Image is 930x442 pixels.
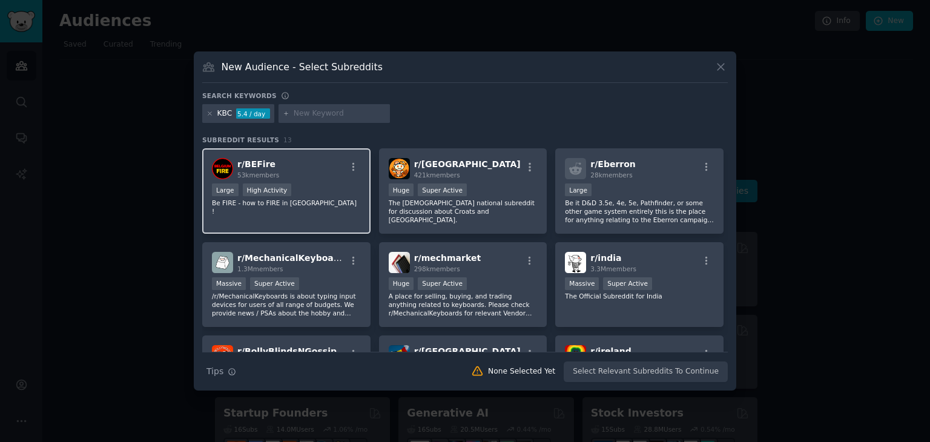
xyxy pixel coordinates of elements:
[202,361,240,382] button: Tips
[237,346,337,356] span: r/ BollyBlindsNGossip
[590,159,636,169] span: r/ Eberron
[389,199,538,224] p: The [DEMOGRAPHIC_DATA] national subreddit for discussion about Croats and [GEOGRAPHIC_DATA].
[202,91,277,100] h3: Search keywords
[414,265,460,272] span: 298k members
[565,183,592,196] div: Large
[389,183,414,196] div: Huge
[212,183,239,196] div: Large
[202,136,279,144] span: Subreddit Results
[590,346,631,356] span: r/ ireland
[590,253,621,263] span: r/ india
[212,345,233,366] img: BollyBlindsNGossip
[590,265,636,272] span: 3.3M members
[414,253,481,263] span: r/ mechmarket
[488,366,555,377] div: None Selected Yet
[565,345,586,366] img: ireland
[283,136,292,143] span: 13
[414,346,521,356] span: r/ [GEOGRAPHIC_DATA]
[237,253,349,263] span: r/ MechanicalKeyboards
[418,277,467,290] div: Super Active
[565,277,599,290] div: Massive
[389,277,414,290] div: Huge
[217,108,232,119] div: KBC
[565,252,586,273] img: india
[237,171,279,179] span: 53k members
[212,277,246,290] div: Massive
[294,108,386,119] input: New Keyword
[389,158,410,179] img: croatia
[250,277,299,290] div: Super Active
[237,159,275,169] span: r/ BEFire
[418,183,467,196] div: Super Active
[206,365,223,378] span: Tips
[389,345,410,366] img: belgium
[236,108,270,119] div: 5.4 / day
[222,61,383,73] h3: New Audience - Select Subreddits
[389,252,410,273] img: mechmarket
[414,159,521,169] span: r/ [GEOGRAPHIC_DATA]
[243,183,292,196] div: High Activity
[565,199,714,224] p: Be it D&D 3.5e, 4e, 5e, Pathfinder, or some other game system entirely this is the place for anyt...
[237,265,283,272] span: 1.3M members
[212,292,361,317] p: /r/MechanicalKeyboards is about typing input devices for users of all range of budgets. We provid...
[212,158,233,179] img: BEFire
[590,171,632,179] span: 28k members
[565,292,714,300] p: The Official Subreddit for India
[212,252,233,273] img: MechanicalKeyboards
[603,277,652,290] div: Super Active
[212,199,361,216] p: Be FIRE - how to FIRE in [GEOGRAPHIC_DATA] !
[389,292,538,317] p: A place for selling, buying, and trading anything related to keyboards. Please check r/Mechanical...
[414,171,460,179] span: 421k members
